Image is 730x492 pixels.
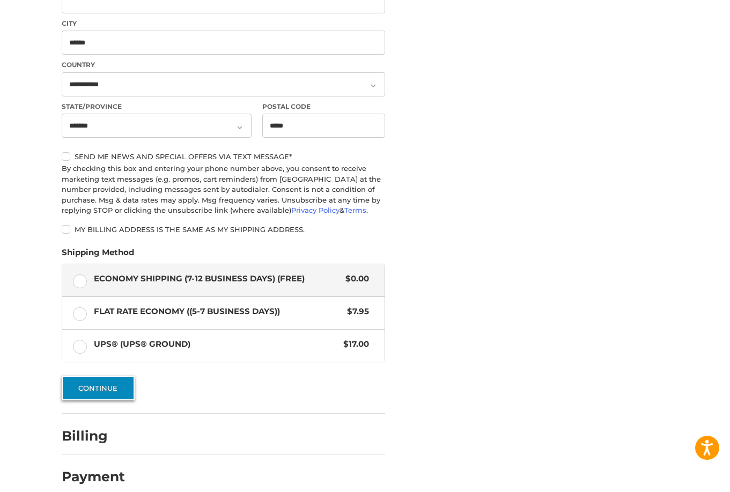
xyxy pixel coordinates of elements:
[94,338,338,351] span: UPS® (UPS® Ground)
[62,163,385,216] div: By checking this box and entering your phone number above, you consent to receive marketing text ...
[340,273,369,285] span: $0.00
[62,225,385,234] label: My billing address is the same as my shipping address.
[338,338,369,351] span: $17.00
[62,102,252,111] label: State/Province
[62,428,124,444] h2: Billing
[62,60,385,70] label: Country
[62,19,385,28] label: City
[62,247,134,264] legend: Shipping Method
[262,102,386,111] label: Postal Code
[62,152,385,161] label: Send me news and special offers via text message*
[342,305,369,318] span: $7.95
[94,273,341,285] span: Economy Shipping (7-12 Business Days) (Free)
[62,376,135,400] button: Continue
[344,206,366,214] a: Terms
[291,206,340,214] a: Privacy Policy
[94,305,342,318] span: Flat Rate Economy ((5-7 Business Days))
[62,468,125,485] h2: Payment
